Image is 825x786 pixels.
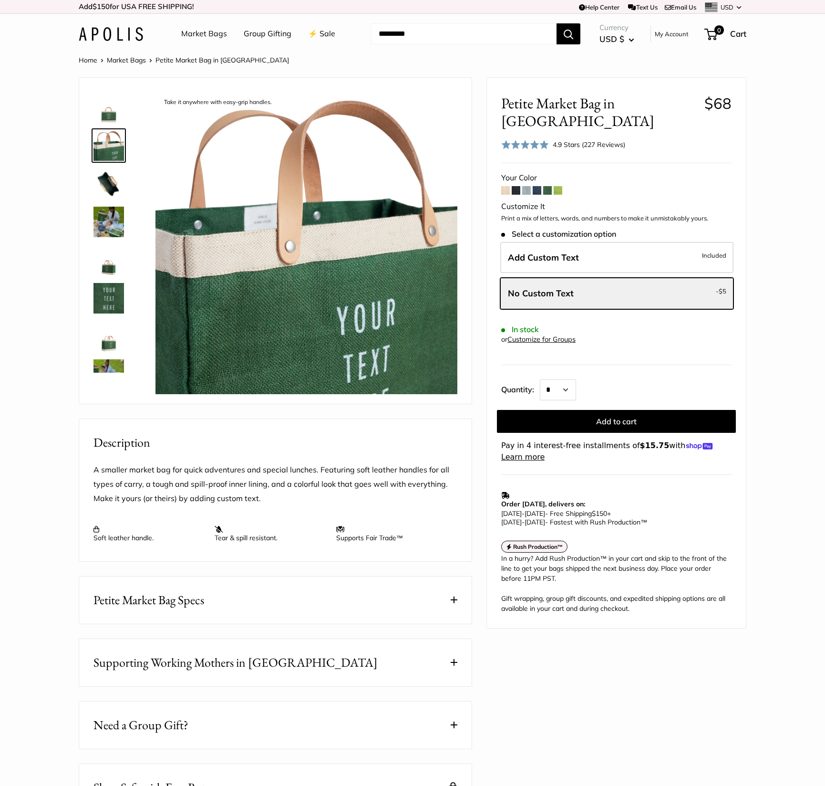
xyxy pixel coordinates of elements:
[704,94,732,113] span: $68
[92,281,126,315] a: description_Custom printed text with eco-friendly ink.
[500,278,733,309] label: Leave Blank
[553,139,625,150] div: 4.9 Stars (227 Reviews)
[508,252,579,263] span: Add Custom Text
[716,285,726,297] span: -
[93,2,110,11] span: $150
[705,26,746,42] a: 0 Cart
[92,319,126,354] a: Petite Market Bag in Field Green
[93,463,457,506] p: A smaller market bag for quick adventures and special lunches. Featuring soft leather handles for...
[507,335,576,344] a: Customize for Groups
[79,56,97,64] a: Home
[107,56,146,64] a: Market Bags
[497,410,736,433] button: Add to cart
[522,518,525,526] span: -
[525,518,545,526] span: [DATE]
[501,518,647,526] span: - Fastest with Rush Production™
[336,525,448,542] p: Supports Fair Trade™
[599,34,624,44] span: USD $
[513,543,563,550] strong: Rush Production™
[92,167,126,201] a: description_Spacious inner area with room for everything. Plus water-resistant lining.
[93,716,188,734] span: Need a Group Gift?
[599,31,634,47] button: USD $
[92,357,126,392] a: Petite Market Bag in Field Green
[501,377,540,400] label: Quantity:
[92,243,126,277] a: Petite Market Bag in Field Green
[501,214,732,223] p: Print a mix of letters, words, and numbers to make it unmistakably yours.
[557,23,580,44] button: Search
[93,283,124,314] img: description_Custom printed text with eco-friendly ink.
[79,702,472,749] button: Need a Group Gift?
[93,92,124,123] img: description_Make it yours with custom printed text.
[92,128,126,163] a: description_Take it anywhere with easy-grip handles.
[93,321,124,352] img: Petite Market Bag in Field Green
[501,500,585,508] strong: Order [DATE], delivers on:
[501,230,616,239] span: Select a customization option
[501,518,522,526] span: [DATE]
[702,250,726,261] span: Included
[92,90,126,125] a: description_Make it yours with custom printed text.
[501,509,727,526] p: - Free Shipping +
[525,509,545,518] span: [DATE]
[500,242,733,273] label: Add Custom Text
[721,3,733,11] span: USD
[522,509,525,518] span: -
[93,168,124,199] img: description_Spacious inner area with room for everything. Plus water-resistant lining.
[501,509,522,518] span: [DATE]
[93,207,124,237] img: Petite Market Bag in Field Green
[215,525,326,542] p: Tear & spill resistant.
[665,3,696,11] a: Email Us
[93,433,457,452] h2: Description
[93,130,124,161] img: description_Take it anywhere with easy-grip handles.
[628,3,657,11] a: Text Us
[501,325,539,334] span: In stock
[93,245,124,275] img: Petite Market Bag in Field Green
[730,29,746,39] span: Cart
[155,92,457,394] img: description_Take it anywhere with easy-grip handles.
[93,359,124,390] img: Petite Market Bag in Field Green
[592,509,607,518] span: $150
[719,287,726,295] span: $5
[501,171,732,185] div: Your Color
[599,21,634,34] span: Currency
[655,28,689,40] a: My Account
[79,639,472,686] button: Supporting Working Mothers in [GEOGRAPHIC_DATA]
[501,94,697,130] span: Petite Market Bag in [GEOGRAPHIC_DATA]
[79,27,143,41] img: Apolis
[579,3,619,11] a: Help Center
[508,288,574,299] span: No Custom Text
[92,205,126,239] a: Petite Market Bag in Field Green
[93,591,204,609] span: Petite Market Bag Specs
[501,137,625,151] div: 4.9 Stars (227 Reviews)
[79,576,472,624] button: Petite Market Bag Specs
[79,54,289,66] nav: Breadcrumb
[159,96,277,109] div: Take it anywhere with easy-grip handles.
[93,525,205,542] p: Soft leather handle.
[371,23,557,44] input: Search...
[93,653,378,672] span: Supporting Working Mothers in [GEOGRAPHIC_DATA]
[155,56,289,64] span: Petite Market Bag in [GEOGRAPHIC_DATA]
[501,199,732,214] div: Customize It
[244,27,291,41] a: Group Gifting
[714,25,724,35] span: 0
[181,27,227,41] a: Market Bags
[501,333,576,346] div: or
[501,554,732,614] div: In a hurry? Add Rush Production™ in your cart and skip to the front of the line to get your bags ...
[308,27,335,41] a: ⚡️ Sale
